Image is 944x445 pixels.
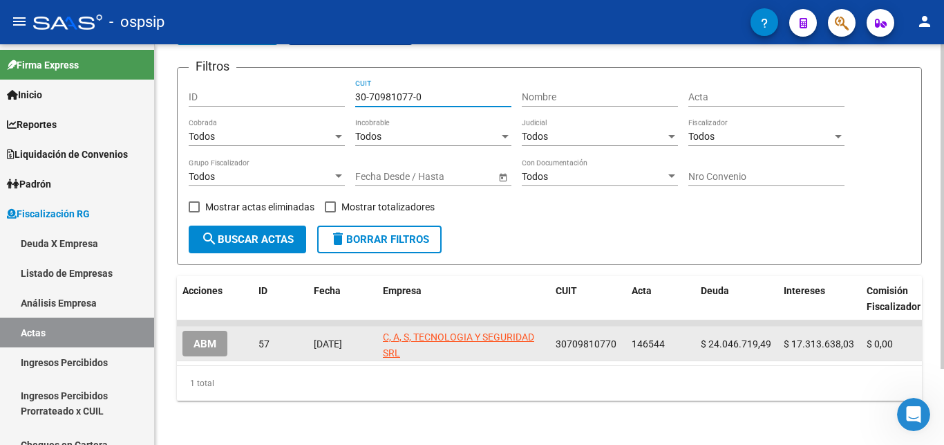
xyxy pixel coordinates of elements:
[522,171,548,182] span: Todos
[11,13,28,30] mat-icon: menu
[383,285,422,296] span: Empresa
[417,171,485,183] input: Fecha fin
[182,285,223,296] span: Acciones
[695,276,778,322] datatable-header-cell: Deuda
[377,276,550,322] datatable-header-cell: Empresa
[7,206,90,221] span: Fiscalización RG
[701,338,771,349] span: $ 24.046.719,49
[701,285,729,296] span: Deuda
[189,57,236,76] h3: Filtros
[330,230,346,247] mat-icon: delete
[189,226,306,253] button: Buscar Actas
[495,170,510,184] button: Open calendar
[550,276,626,322] datatable-header-cell: CUIT
[867,338,893,349] span: $ 0,00
[632,285,652,296] span: Acta
[355,171,406,183] input: Fecha inicio
[189,131,215,142] span: Todos
[867,285,921,312] span: Comisión Fiscalizador
[182,331,227,356] button: ABM
[383,332,534,358] span: C, A, S, TECNOLOGIA Y SEGURIDAD SRL
[7,176,51,192] span: Padrón
[7,147,128,162] span: Liquidación de Convenios
[314,338,342,349] span: [DATE]
[317,226,442,253] button: Borrar Filtros
[7,117,57,132] span: Reportes
[177,276,253,322] datatable-header-cell: Acciones
[355,131,381,142] span: Todos
[201,233,294,246] span: Buscar Actas
[7,57,79,73] span: Firma Express
[189,171,215,182] span: Todos
[341,199,435,215] span: Mostrar totalizadores
[177,366,922,401] div: 1 total
[314,285,341,296] span: Fecha
[688,131,715,142] span: Todos
[205,199,314,215] span: Mostrar actas eliminadas
[916,13,933,30] mat-icon: person
[258,338,270,349] span: 57
[193,338,216,350] span: ABM
[626,276,695,322] datatable-header-cell: Acta
[308,276,377,322] datatable-header-cell: Fecha
[258,285,267,296] span: ID
[778,276,861,322] datatable-header-cell: Intereses
[253,276,308,322] datatable-header-cell: ID
[201,230,218,247] mat-icon: search
[897,398,930,431] iframe: Intercom live chat
[861,276,944,322] datatable-header-cell: Comisión Fiscalizador
[556,338,616,349] span: 30709810770
[556,285,577,296] span: CUIT
[784,285,825,296] span: Intereses
[784,338,854,349] span: $ 17.313.638,03
[109,7,164,37] span: - ospsip
[632,338,665,349] span: 146544
[522,131,548,142] span: Todos
[330,233,429,246] span: Borrar Filtros
[7,87,42,102] span: Inicio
